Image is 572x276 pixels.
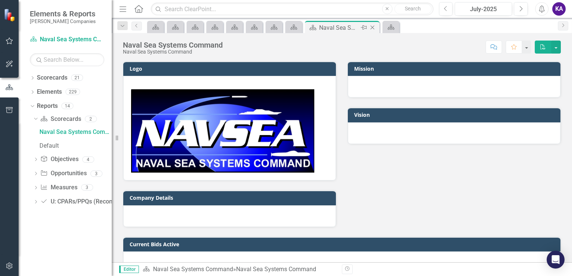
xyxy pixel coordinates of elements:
a: Scorecards [40,115,81,123]
button: Search [394,4,432,14]
div: Default [39,142,112,149]
h3: Vision [354,112,557,118]
a: Naval Sea Systems Command [30,35,104,44]
div: 14 [61,103,73,109]
div: Naval Sea Systems Command [39,129,112,135]
div: » [143,265,336,274]
span: Search [405,6,421,12]
div: Open Intercom Messenger [547,251,565,269]
div: Naval Sea Systems Command [319,23,359,32]
small: [PERSON_NAME] Companies [30,18,96,24]
a: Elements [37,88,62,96]
a: Reports [37,102,58,110]
a: U: CPARs/PPQs (Recommended T0/T1/T2/T3) [40,198,175,206]
input: Search ClearPoint... [151,3,433,16]
a: Opportunities [40,169,86,178]
img: Naval Sea Systems Command - Wikipedia [131,89,314,173]
div: 3 [81,184,93,191]
div: 2 [85,116,97,122]
div: 21 [71,75,83,81]
a: Default [38,139,112,151]
h3: Company Details [130,195,332,200]
span: Elements & Reports [30,9,96,18]
div: Naval Sea Systems Command [236,266,316,273]
a: Objectives [40,155,78,164]
button: KA [552,2,566,16]
div: 229 [66,89,80,95]
button: July-2025 [455,2,512,16]
a: Measures [40,183,77,192]
a: Naval Sea Systems Command [38,126,112,138]
input: Search Below... [30,53,104,66]
a: Scorecards [37,74,67,82]
div: July-2025 [457,5,509,14]
div: 4 [82,156,94,163]
span: Editor [119,266,139,273]
a: Naval Sea Systems Command [153,266,233,273]
h3: Mission [354,66,557,71]
img: ClearPoint Strategy [3,8,18,22]
div: Naval Sea Systems Command [123,41,223,49]
h3: Logo [130,66,332,71]
h3: Current Bids Active [130,241,557,247]
div: Naval Sea Systems Command [123,49,223,55]
div: 3 [90,170,102,177]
